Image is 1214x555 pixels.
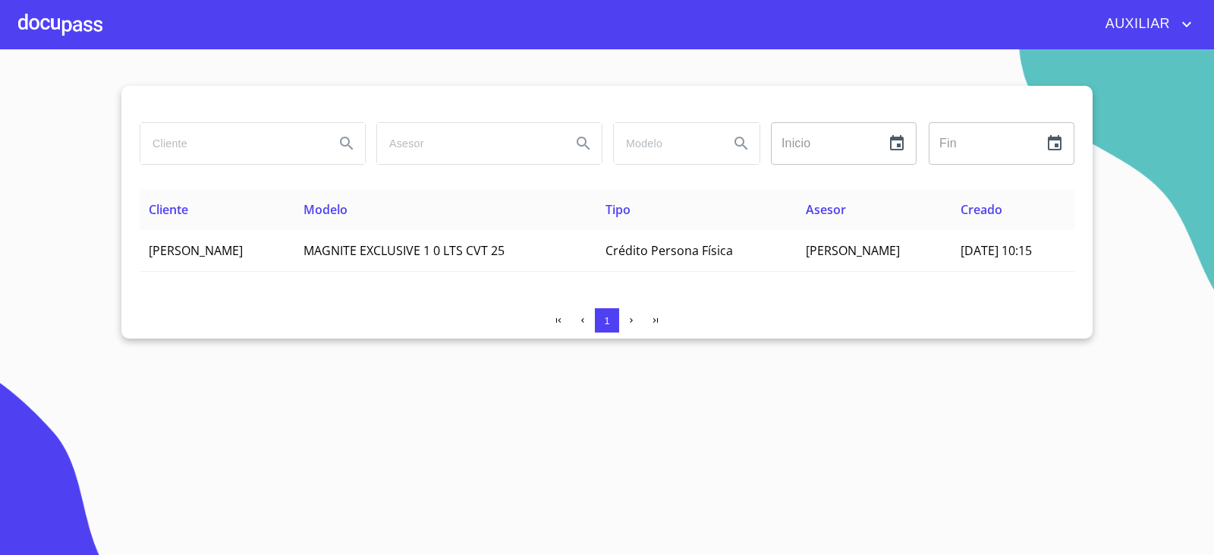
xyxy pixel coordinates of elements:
span: [PERSON_NAME] [149,242,243,259]
input: search [140,123,322,164]
span: 1 [604,315,609,326]
span: [PERSON_NAME] [806,242,900,259]
button: 1 [595,308,619,333]
button: Search [329,125,365,162]
span: Asesor [806,201,846,218]
button: Search [723,125,760,162]
span: [DATE] 10:15 [961,242,1032,259]
button: Search [565,125,602,162]
span: AUXILIAR [1094,12,1178,36]
input: search [614,123,717,164]
input: search [377,123,559,164]
button: account of current user [1094,12,1196,36]
span: Creado [961,201,1002,218]
span: Cliente [149,201,188,218]
span: Tipo [605,201,631,218]
span: Modelo [303,201,348,218]
span: Crédito Persona Física [605,242,733,259]
span: MAGNITE EXCLUSIVE 1 0 LTS CVT 25 [303,242,505,259]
